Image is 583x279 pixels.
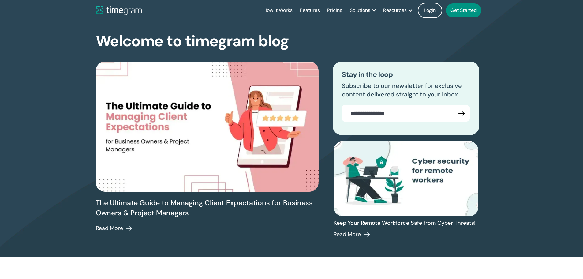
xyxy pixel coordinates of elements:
[334,141,478,216] img: Keep Your Remote Workforce Safe from Cyber Threats!
[96,33,289,49] h1: Welcome to timegram blog
[383,6,407,15] div: Resources
[342,82,470,99] p: Subscribe to our newsletter for exclusive content delivered straight to your inbox
[334,141,478,239] a: Keep Your Remote Workforce Safe from Cyber Threats!Keep Your Remote Workforce Safe from Cyber Thr...
[453,105,470,122] input: Submit
[334,219,478,227] h5: Keep Your Remote Workforce Safe from Cyber Threats!
[350,6,370,15] div: Solutions
[96,62,207,233] a: The Ultimate Guide to Managing Client Expectations for Business Owners & Project ManagersThe Ulti...
[418,3,442,18] a: Login
[446,3,481,17] a: Get Started
[334,230,361,239] div: Read More
[96,198,319,218] h5: The Ultimate Guide to Managing Client Expectations for Business Owners & Project Managers
[342,71,470,79] h3: Stay in the loop
[96,62,319,192] img: The Ultimate Guide to Managing Client Expectations for Business Owners & Project Managers
[342,105,470,122] form: Blogs Email Form
[96,224,123,233] div: Read More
